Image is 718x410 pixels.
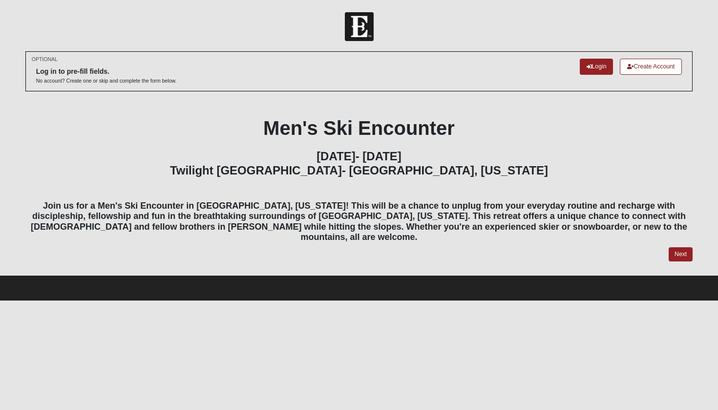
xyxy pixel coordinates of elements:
a: Next [669,247,693,261]
b: Men's Ski Encounter [263,117,455,139]
small: OPTIONAL [32,56,58,63]
h6: Log in to pre-fill fields. [36,67,177,76]
h3: [DATE]- [DATE] Twilight [GEOGRAPHIC_DATA]- [GEOGRAPHIC_DATA], [US_STATE] [25,150,693,178]
a: Create Account [620,59,682,75]
h4: Join us for a Men's Ski Encounter in [GEOGRAPHIC_DATA], [US_STATE]! This will be a chance to unpl... [25,201,693,243]
p: No account? Create one or skip and complete the form below. [36,77,177,85]
img: Church of Eleven22 Logo [345,12,374,41]
a: Login [580,59,613,75]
